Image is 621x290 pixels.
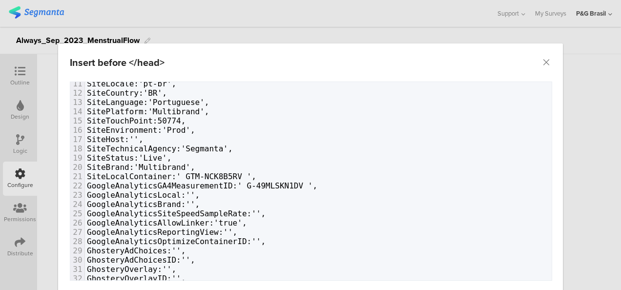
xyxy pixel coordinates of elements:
span: GoogleAnalyticsAllowLinker:'true', [87,218,247,228]
div: 29 [70,246,84,255]
div: 24 [70,200,84,209]
div: 15 [70,116,84,125]
span: SiteLanguage:'Portuguese', [87,98,209,107]
span: SiteStatus:'Live', [87,153,171,163]
span: SitePlatform:'Multibrand', [87,107,209,116]
span: SiteLocale:'pt-br', [87,79,176,88]
div: 11 [70,79,84,88]
span: SiteCountry:'BR', [87,88,167,98]
div: 23 [70,190,84,200]
span: GoogleAnalyticsSiteSpeedSampleRate:'', [87,209,266,218]
div: 20 [70,163,84,172]
span: SiteLocalContainer:' GTM-NCK8B5RV ', [87,172,256,181]
span: GoogleAnalyticsLocal:'', [87,190,200,200]
button: Close [541,58,551,67]
span: GoogleAnalyticsOptimizeContainerID:'', [87,237,266,246]
div: 21 [70,172,84,181]
div: 14 [70,107,84,116]
div: Insert before </head> [70,55,165,70]
div: 16 [70,125,84,135]
div: 31 [70,265,84,274]
div: 19 [70,153,84,163]
span: SiteTechnicalAgency:'Segmanta', [87,144,233,153]
div: 13 [70,98,84,107]
span: GoogleAnalyticsGA4MeasurementID:' G-49MLSKN1DV ', [87,181,317,190]
div: 28 [70,237,84,246]
span: SiteTouchPoint:50774, [87,116,186,125]
div: 26 [70,218,84,228]
span: GoogleAnalyticsReportingView:'', [87,228,237,237]
span: GhosteryOverlay:'', [87,265,176,274]
span: GhosteryAdChoicesID:'', [87,255,195,265]
div: 17 [70,135,84,144]
div: 27 [70,228,84,237]
span: SiteHost:'', [87,135,144,144]
div: 22 [70,181,84,190]
div: 25 [70,209,84,218]
span: SiteEnvironment:'Prod', [87,125,195,135]
span: GhosteryAdChoices:'', [87,246,186,255]
div: 12 [70,88,84,98]
div: 18 [70,144,84,153]
span: SiteBrand:'Multibrand', [87,163,195,172]
span: GoogleAnalyticsBrand:'', [87,200,200,209]
div: 32 [70,274,84,283]
div: 30 [70,255,84,265]
span: GhosteryOverlayID:'', [87,274,186,283]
